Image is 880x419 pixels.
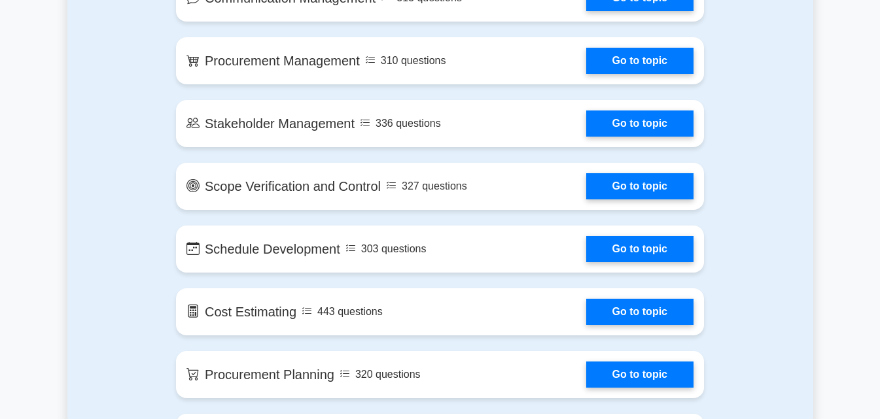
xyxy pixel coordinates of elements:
a: Go to topic [586,110,694,137]
a: Go to topic [586,236,694,262]
a: Go to topic [586,48,694,74]
a: Go to topic [586,361,694,388]
a: Go to topic [586,173,694,199]
a: Go to topic [586,299,694,325]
